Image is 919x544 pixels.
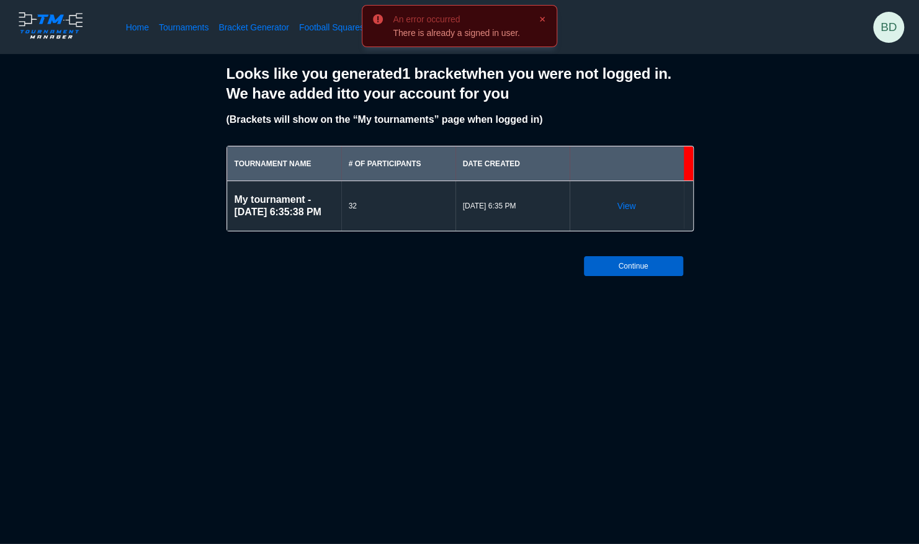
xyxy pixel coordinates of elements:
[617,200,636,212] a: View
[349,201,448,211] span: 32
[126,21,149,33] a: Home
[873,12,904,43] button: BD
[235,159,334,169] div: Tournament Name
[393,29,520,37] p: There is already a signed in user.
[159,21,208,33] a: Tournaments
[584,256,683,276] button: Continue
[349,159,448,169] div: # of Participants
[299,21,364,33] a: Football Squares
[873,12,904,43] div: benton davis
[235,194,334,218] h2: My tournament - [DATE] 6:35:38 PM
[463,159,562,169] div: Date Created
[463,201,562,211] span: 09/20/2025 6:35 PM
[15,10,86,41] img: logo.ffa97a18e3bf2c7d.png
[218,21,289,33] a: Bracket Generator
[393,15,520,24] h4: An error occurred
[226,64,693,104] h2: Looks like you generated 1 bracket when you were not logged in. We have added it to your account ...
[226,114,693,126] h2: (Brackets will show on the “My tournaments” page when logged in)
